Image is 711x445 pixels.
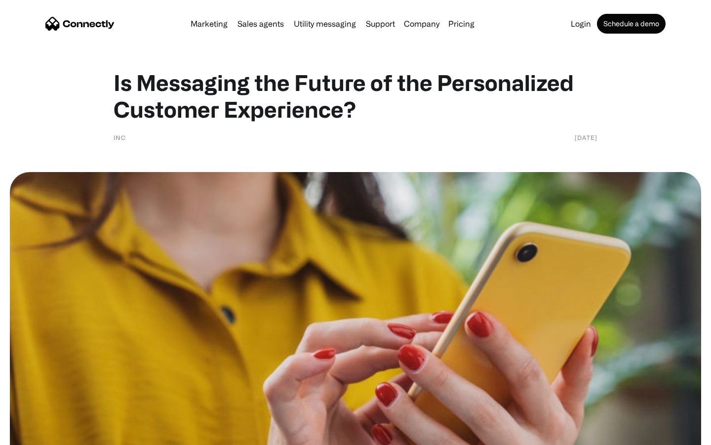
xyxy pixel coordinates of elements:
[597,14,666,34] a: Schedule a demo
[444,20,478,28] a: Pricing
[575,133,597,142] div: [DATE]
[10,428,59,442] aside: Language selected: English
[114,133,126,142] div: Inc
[20,428,59,442] ul: Language list
[187,20,232,28] a: Marketing
[290,20,360,28] a: Utility messaging
[234,20,288,28] a: Sales agents
[567,20,595,28] a: Login
[362,20,399,28] a: Support
[404,17,439,31] div: Company
[114,69,597,123] h1: Is Messaging the Future of the Personalized Customer Experience?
